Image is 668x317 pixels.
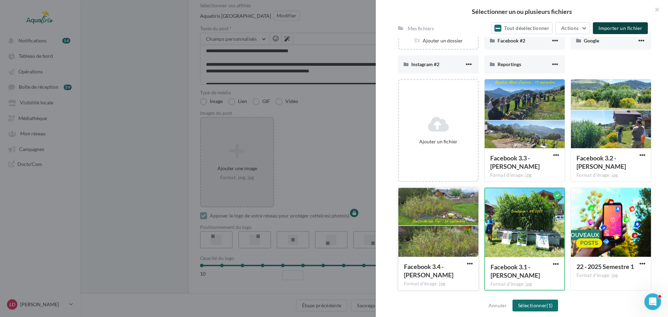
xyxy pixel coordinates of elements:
[598,25,642,31] span: Importer un fichier
[584,38,599,43] span: Google
[486,301,510,310] button: Annuler
[512,300,558,311] button: Sélectionner(1)
[491,281,559,287] div: Format d'image: jpg
[402,138,475,145] div: Ajouter un fichier
[576,272,645,279] div: Format d'image: jpg
[644,293,661,310] iframe: Intercom live chat
[593,22,648,34] button: Importer un fichier
[547,302,552,308] span: (1)
[490,154,540,170] span: Facebook 3.3 - Thierry PIETTRE
[404,281,473,287] div: Format d'image: jpg
[561,25,579,31] span: Actions
[490,172,559,179] div: Format d'image: jpg
[387,8,657,15] h2: Sélectionner un ou plusieurs fichiers
[404,263,453,279] span: Facebook 3.4 - Thierry PIETTRE
[491,22,552,34] button: Tout désélectionner
[576,263,634,270] span: 22 - 2025 Semestre 1
[576,172,645,179] div: Format d'image: jpg
[491,263,540,279] span: Facebook 3.1 - Thierry PIETTRE
[555,22,590,34] button: Actions
[411,61,439,67] span: Instagram #2
[498,38,525,43] span: Facebook #2
[498,61,521,67] span: Reportings
[399,37,478,44] div: Ajouter un dossier
[576,154,626,170] span: Facebook 3.2 - Thierry PIETTRE
[408,25,434,32] div: Mes fichiers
